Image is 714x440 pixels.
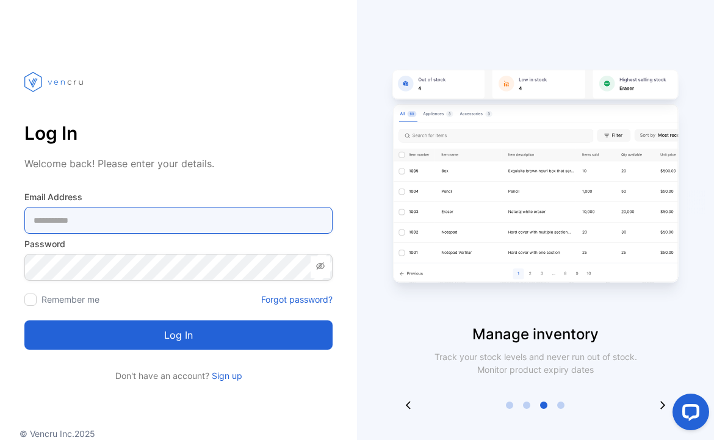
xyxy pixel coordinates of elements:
a: Sign up [209,370,242,381]
button: Log in [24,320,333,350]
p: Track your stock levels and never run out of stock. Monitor product expiry dates [419,350,653,376]
iframe: LiveChat chat widget [663,389,714,440]
label: Password [24,237,333,250]
img: vencru logo [24,49,85,115]
img: slider image [383,49,688,323]
label: Email Address [24,190,333,203]
p: Log In [24,118,333,148]
label: Remember me [41,294,99,305]
p: Welcome back! Please enter your details. [24,156,333,171]
a: Forgot password? [261,293,333,306]
p: Manage inventory [357,323,714,345]
p: Don't have an account? [24,369,333,382]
